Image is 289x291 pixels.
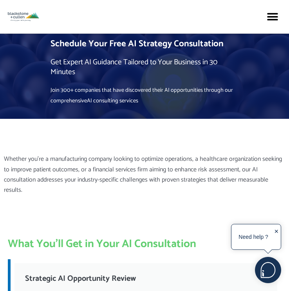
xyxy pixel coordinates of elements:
p: Whether you’re a manufacturing company looking to optimize operations, a healthcare organization ... [4,154,285,196]
p: Join 300+ companies that have discovered their AI opportunities through our comprehensive [51,85,238,106]
a: AI consulting services [87,96,138,105]
div: Need help ? [233,226,275,248]
h2: Strategic AI Opportunity Review [25,274,267,284]
h2: Get Expert AI Guidance Tailored to Your Business in 30 Minutes [51,58,238,77]
h1: Schedule Your Free AI Strategy Consultation [51,38,238,50]
div: Menu Toggle [264,8,281,25]
div: ✕ [274,226,279,248]
img: users%2F5SSOSaKfQqXq3cFEnIZRYMEs4ra2%2Fmedia%2Fimages%2F-Bulle%20blanche%20sans%20fond%20%2B%20ma... [255,257,281,283]
h3: What You'll Get in Your AI Consultation [8,237,281,251]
